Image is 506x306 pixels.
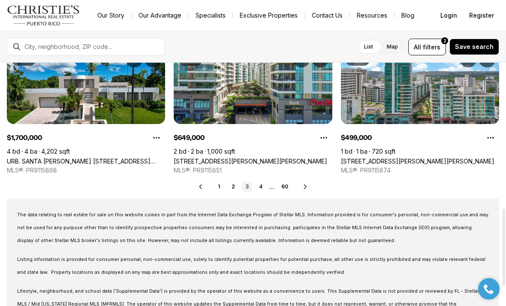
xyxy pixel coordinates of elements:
a: 1511 PONCE DE LEON AVE #9122, SANTURCE PR, 00909 [341,158,494,165]
img: logo [7,5,80,26]
span: All [414,42,421,52]
span: The data relating to real estate for sale on this website comes in part from the Internet Data Ex... [17,212,488,243]
a: 1 [214,182,225,192]
label: List [357,39,380,55]
button: Register [464,7,499,24]
a: URB. SANTA MARIA 1906 CLL ORQUIDEA, SAN JUAN PR, 00927 [7,158,165,165]
a: 1511 PONCE DE LEON AVE #571, SANTURCE PR, 00909 [174,158,327,165]
a: 4 [256,182,266,192]
a: Our Advantage [132,9,188,21]
a: Blog [395,9,421,21]
button: Property options [148,129,165,146]
span: Listing information is provided for consumer personal, non-commercial use, solely to identify pot... [17,257,485,275]
a: Resources [350,9,394,21]
span: Login [440,12,457,19]
a: Our Story [90,9,131,21]
span: Register [469,12,494,19]
li: ... [269,184,274,190]
nav: Pagination [214,182,292,192]
button: Login [435,7,462,24]
a: Specialists [189,9,232,21]
button: Property options [482,129,499,146]
button: Save search [449,39,499,55]
span: filters [423,42,440,52]
button: Contact Us [305,9,349,21]
span: 2 [443,37,446,44]
button: Property options [315,129,332,146]
label: Map [380,39,405,55]
a: 3 [242,182,252,192]
a: 2 [228,182,238,192]
span: Save search [455,43,494,50]
a: Exclusive Properties [233,9,304,21]
a: 60 [278,182,292,192]
button: Allfilters2 [408,39,446,55]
